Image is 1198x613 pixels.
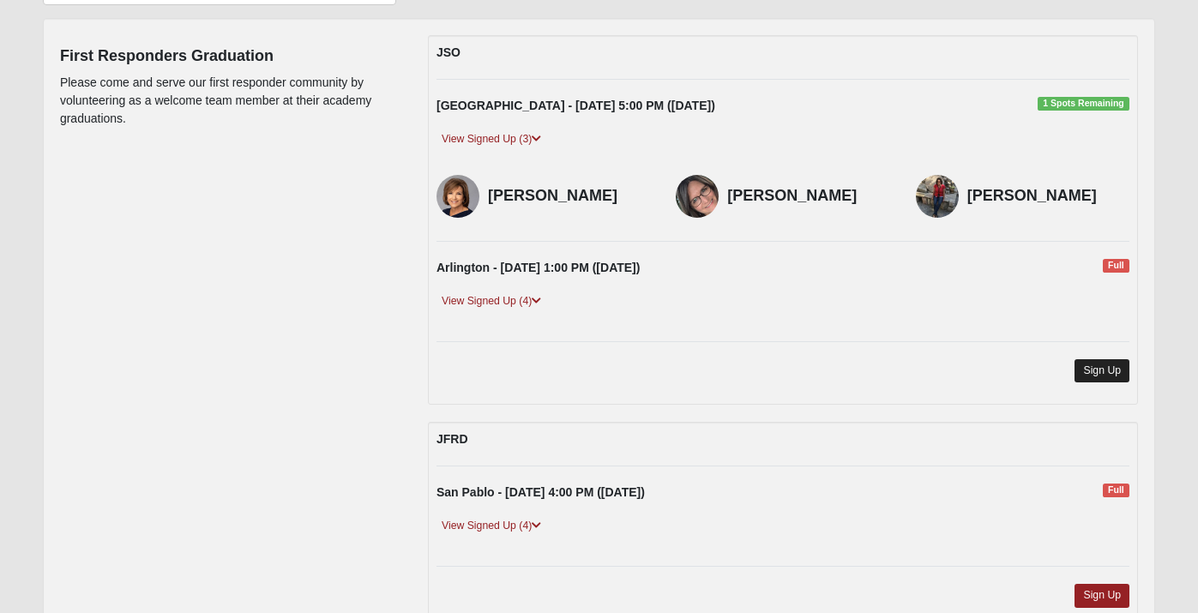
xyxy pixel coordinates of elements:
[60,74,402,128] p: Please come and serve our first responder community by volunteering as a welcome team member at t...
[1075,359,1129,382] a: Sign Up
[1103,259,1129,273] span: Full
[1103,484,1129,497] span: Full
[488,187,650,206] h4: [PERSON_NAME]
[436,261,640,274] strong: Arlington - [DATE] 1:00 PM ([DATE])
[436,485,645,499] strong: San Pablo - [DATE] 4:00 PM ([DATE])
[60,47,402,66] h4: First Responders Graduation
[436,292,546,310] a: View Signed Up (4)
[727,187,889,206] h4: [PERSON_NAME]
[436,130,546,148] a: View Signed Up (3)
[916,175,959,218] img: Sherri Jester
[967,187,1129,206] h4: [PERSON_NAME]
[436,432,468,446] strong: JFRD
[676,175,719,218] img: Cindy Deal
[1038,97,1129,111] span: 1 Spots Remaining
[436,99,715,112] strong: [GEOGRAPHIC_DATA] - [DATE] 5:00 PM ([DATE])
[436,45,461,59] strong: JSO
[1075,584,1129,607] a: Sign Up
[436,175,479,218] img: Mary Anne Jacobs
[436,517,546,535] a: View Signed Up (4)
